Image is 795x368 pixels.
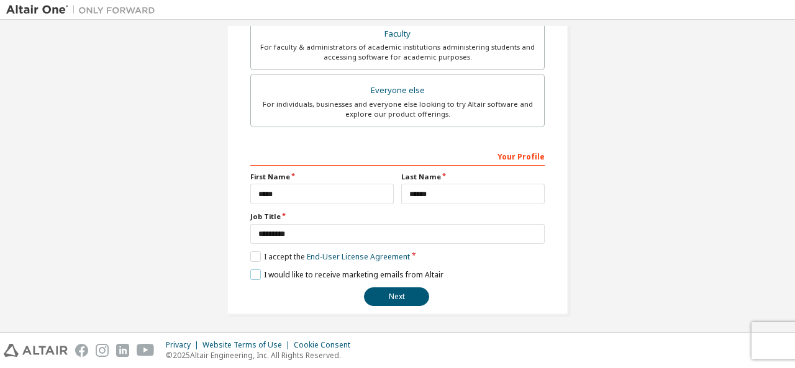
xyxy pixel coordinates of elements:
[307,251,410,262] a: End-User License Agreement
[258,82,537,99] div: Everyone else
[401,172,545,182] label: Last Name
[258,99,537,119] div: For individuals, businesses and everyone else looking to try Altair software and explore our prod...
[116,344,129,357] img: linkedin.svg
[250,251,410,262] label: I accept the
[166,340,202,350] div: Privacy
[4,344,68,357] img: altair_logo.svg
[75,344,88,357] img: facebook.svg
[250,269,443,280] label: I would like to receive marketing emails from Altair
[250,146,545,166] div: Your Profile
[137,344,155,357] img: youtube.svg
[294,340,358,350] div: Cookie Consent
[202,340,294,350] div: Website Terms of Use
[250,172,394,182] label: First Name
[258,25,537,43] div: Faculty
[364,287,429,306] button: Next
[258,42,537,62] div: For faculty & administrators of academic institutions administering students and accessing softwa...
[250,212,545,222] label: Job Title
[96,344,109,357] img: instagram.svg
[166,350,358,361] p: © 2025 Altair Engineering, Inc. All Rights Reserved.
[6,4,161,16] img: Altair One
